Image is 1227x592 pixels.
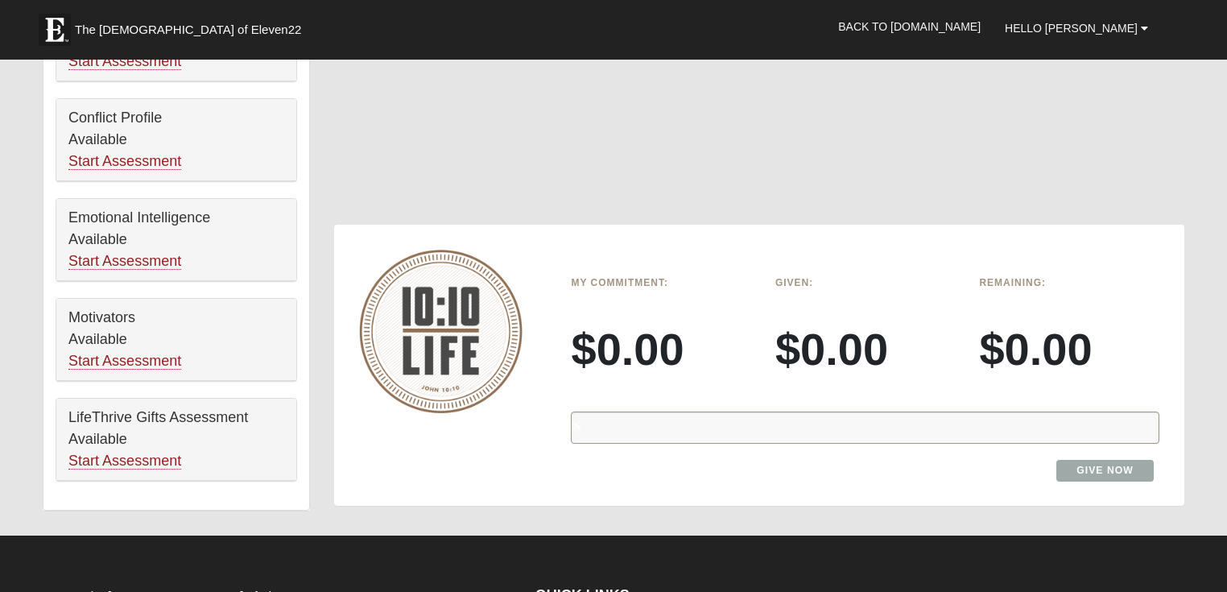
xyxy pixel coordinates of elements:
h3: $0.00 [775,322,955,376]
a: Start Assessment [68,453,181,470]
span: Hello [PERSON_NAME] [1005,22,1138,35]
a: The [DEMOGRAPHIC_DATA] of Eleven22 [31,6,353,46]
h6: Remaining: [979,277,1159,288]
a: Start Assessment [68,53,181,70]
h6: Given: [775,277,955,288]
img: Eleven22 logo [39,14,71,46]
a: Back to [DOMAIN_NAME] [826,6,993,47]
h6: My Commitment: [571,277,750,288]
div: Emotional Intelligence Available [56,199,296,281]
a: Start Assessment [68,253,181,270]
a: Start Assessment [68,353,181,370]
a: Start Assessment [68,153,181,170]
img: 10-10-Life-logo-round-no-scripture.png [359,250,523,413]
h3: $0.00 [571,322,750,376]
div: Motivators Available [56,299,296,381]
div: Conflict Profile Available [56,99,296,181]
h3: $0.00 [979,322,1159,376]
span: The [DEMOGRAPHIC_DATA] of Eleven22 [75,22,301,38]
a: Give Now [1056,460,1154,482]
a: Hello [PERSON_NAME] [993,8,1160,48]
div: LifeThrive Gifts Assessment Available [56,399,296,481]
